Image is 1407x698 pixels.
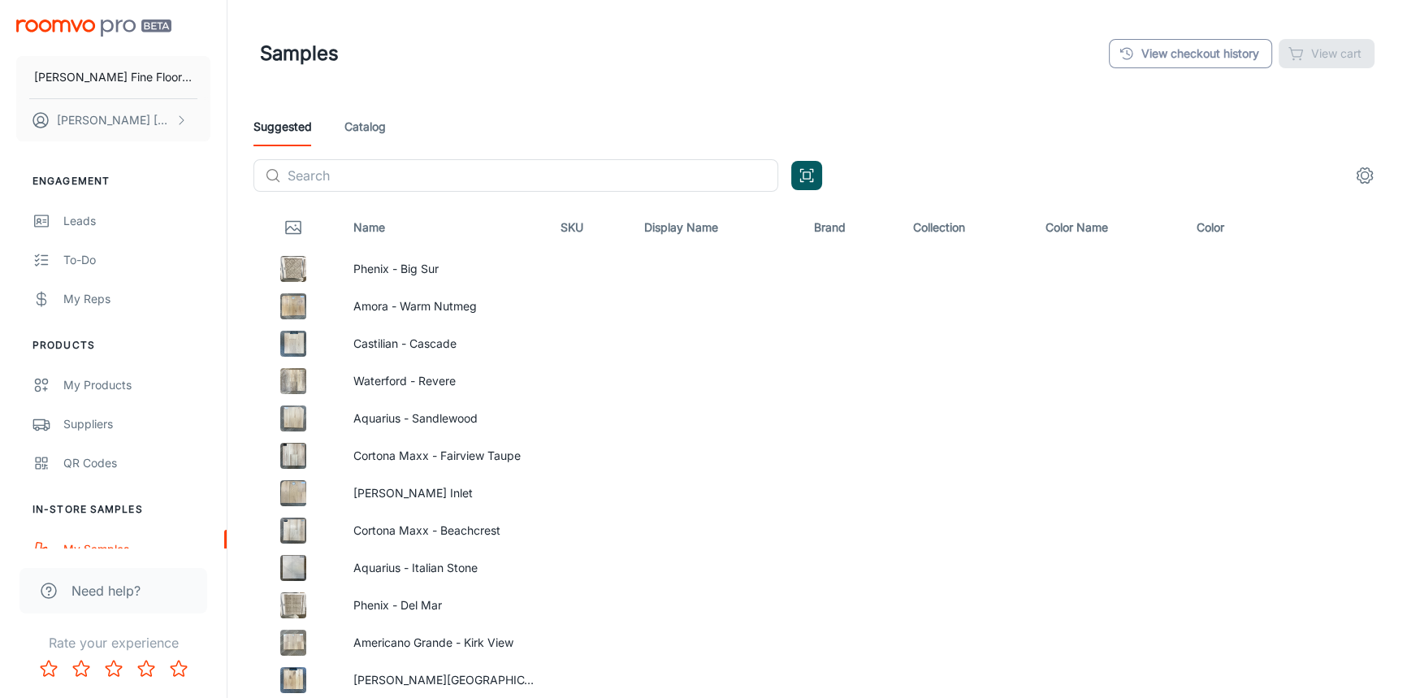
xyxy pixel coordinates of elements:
[63,290,210,308] div: My Reps
[801,205,899,250] th: Brand
[344,107,386,146] a: Catalog
[71,581,141,600] span: Need help?
[791,161,822,190] button: Open QR code scanner
[340,400,548,437] td: Aquarius - Sandlewood
[340,624,548,661] td: Americano Grande - Kirk View
[288,159,778,192] input: Search
[130,652,162,685] button: Rate 4 star
[1033,205,1184,250] th: Color Name
[899,205,1033,250] th: Collection
[65,652,97,685] button: Rate 2 star
[284,218,303,237] svg: Thumbnail
[57,111,171,129] p: [PERSON_NAME] [PERSON_NAME]
[1349,159,1381,192] button: settings
[340,362,548,400] td: Waterford - Revere
[63,415,210,433] div: Suppliers
[162,652,195,685] button: Rate 5 star
[340,250,548,288] td: Phenix - Big Sur
[16,99,210,141] button: [PERSON_NAME] [PERSON_NAME]
[340,437,548,475] td: Cortona Maxx - Fairview Taupe
[34,68,193,86] p: [PERSON_NAME] Fine Floors, Inc
[1184,205,1275,250] th: Color
[1109,39,1272,68] a: View checkout history
[548,205,630,250] th: SKU
[13,633,214,652] p: Rate your experience
[253,107,312,146] a: Suggested
[97,652,130,685] button: Rate 3 star
[631,205,802,250] th: Display Name
[63,251,210,269] div: To-do
[340,512,548,549] td: Cortona Maxx - Beachcrest
[16,20,171,37] img: Roomvo PRO Beta
[63,540,210,558] div: My Samples
[63,454,210,472] div: QR Codes
[340,325,548,362] td: Castilian - Cascade
[340,288,548,325] td: Amora - Warm Nutmeg
[260,39,339,68] h1: Samples
[16,56,210,98] button: [PERSON_NAME] Fine Floors, Inc
[63,212,210,230] div: Leads
[63,376,210,394] div: My Products
[340,549,548,587] td: Aquarius - Italian Stone
[340,205,548,250] th: Name
[340,475,548,512] td: Amora - Totten’s Inlet
[340,587,548,624] td: Phenix - Del Mar
[32,652,65,685] button: Rate 1 star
